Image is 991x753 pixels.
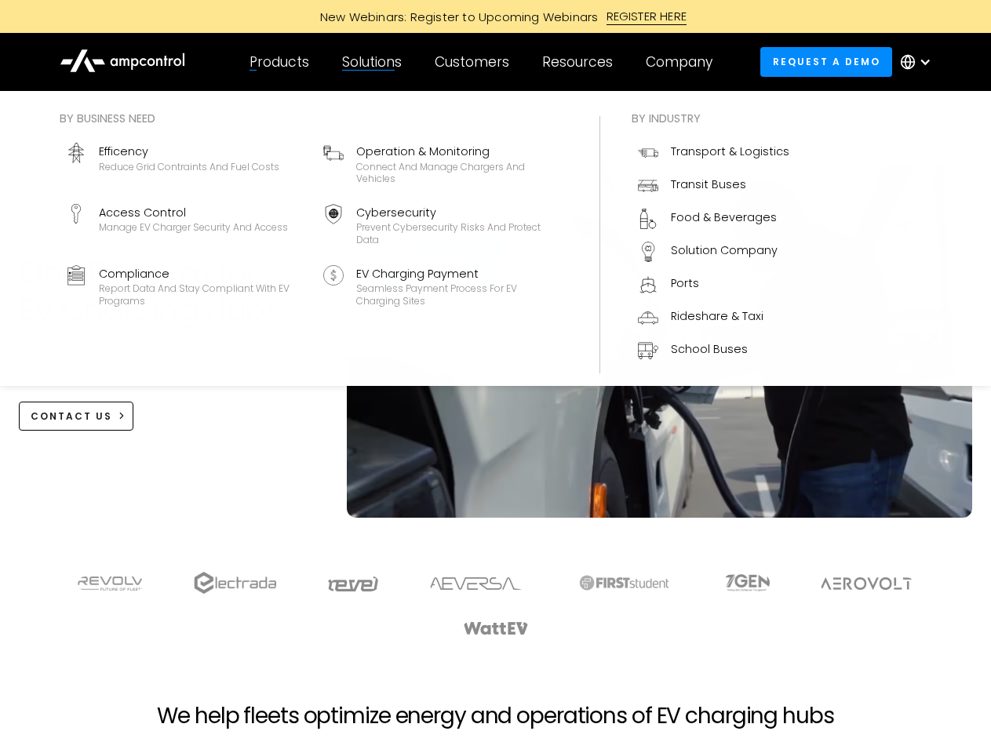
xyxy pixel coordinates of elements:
[60,110,568,127] div: By business need
[356,204,562,221] div: Cybersecurity
[356,221,562,246] div: Prevent cybersecurity risks and protect data
[671,242,778,259] div: Solution Company
[632,202,796,235] a: Food & Beverages
[99,221,288,234] div: Manage EV charger security and access
[671,275,699,292] div: Ports
[760,47,892,76] a: Request a demo
[342,53,402,71] div: Solutions
[356,143,562,160] div: Operation & Monitoring
[463,622,529,635] img: WattEV logo
[671,307,763,325] div: Rideshare & Taxi
[304,9,607,25] div: New Webinars: Register to Upcoming Webinars
[356,161,562,185] div: Connect and manage chargers and vehicles
[607,8,687,25] div: REGISTER HERE
[632,268,796,301] a: Ports
[671,209,777,226] div: Food & Beverages
[632,301,796,334] a: Rideshare & Taxi
[99,204,288,221] div: Access Control
[60,136,311,191] a: EfficencyReduce grid contraints and fuel costs
[317,198,568,253] a: CybersecurityPrevent cybersecurity risks and protect data
[646,53,712,71] div: Company
[632,110,796,127] div: By industry
[671,143,789,160] div: Transport & Logistics
[632,235,796,268] a: Solution Company
[435,53,509,71] div: Customers
[632,169,796,202] a: Transit Buses
[317,259,568,314] a: EV Charging PaymentSeamless Payment Process for EV Charging Sites
[31,409,112,424] div: CONTACT US
[194,572,276,594] img: electrada logo
[820,577,913,590] img: Aerovolt Logo
[671,340,748,358] div: School Buses
[317,136,568,191] a: Operation & MonitoringConnect and manage chargers and vehicles
[632,334,796,367] a: School Buses
[60,198,311,253] a: Access ControlManage EV charger security and access
[99,143,279,160] div: Efficency
[671,176,746,193] div: Transit Buses
[99,282,304,307] div: Report data and stay compliant with EV programs
[542,53,613,71] div: Resources
[250,53,309,71] div: Products
[19,402,134,431] a: CONTACT US
[632,136,796,169] a: Transport & Logistics
[143,8,849,25] a: New Webinars: Register to Upcoming WebinarsREGISTER HERE
[356,265,562,282] div: EV Charging Payment
[60,259,311,314] a: ComplianceReport data and stay compliant with EV programs
[356,282,562,307] div: Seamless Payment Process for EV Charging Sites
[99,265,304,282] div: Compliance
[99,161,279,173] div: Reduce grid contraints and fuel costs
[157,703,833,729] h2: We help fleets optimize energy and operations of EV charging hubs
